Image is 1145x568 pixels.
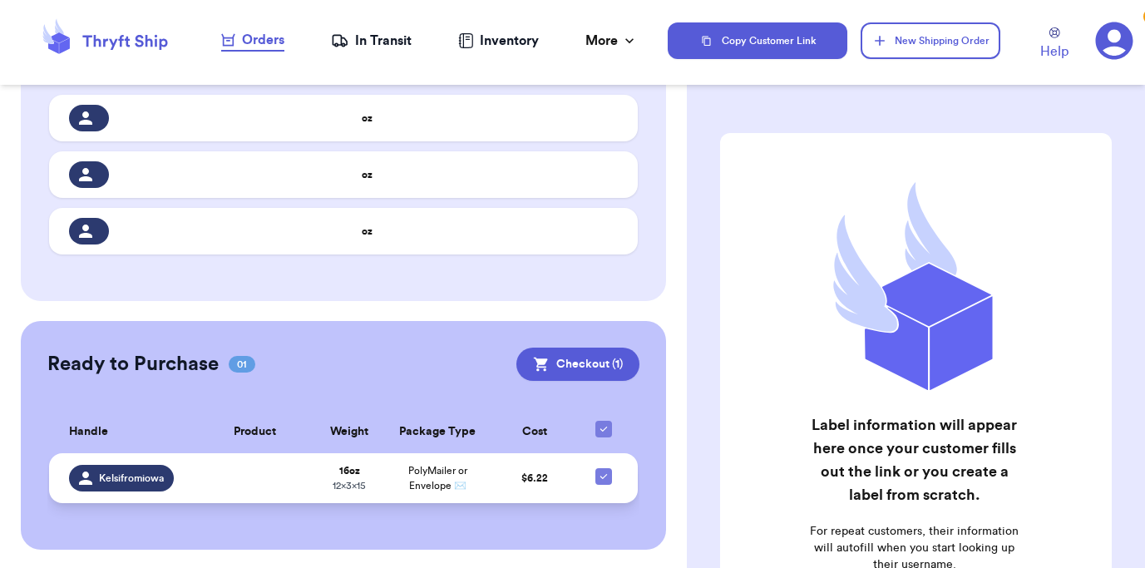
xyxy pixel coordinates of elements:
span: $ 6.22 [521,473,548,483]
th: Product [196,411,314,453]
strong: oz [362,170,373,180]
a: In Transit [331,31,412,51]
span: Help [1040,42,1069,62]
button: Checkout (1) [516,348,639,381]
a: Orders [221,30,284,52]
a: Inventory [458,31,539,51]
button: Copy Customer Link [668,22,847,59]
h2: Label information will appear here once your customer fills out the link or you create a label fr... [806,413,1023,506]
span: PolyMailer or Envelope ✉️ [408,466,467,491]
th: Handle [49,411,196,453]
th: Cost [491,411,579,453]
span: 01 [229,356,255,373]
strong: oz [362,113,373,123]
strong: oz [362,226,373,236]
th: Package Type [385,411,491,453]
button: New Shipping Order [861,22,1000,59]
span: 12 x 3 x 15 [333,481,366,491]
a: Help [1040,27,1069,62]
h2: Ready to Purchase [47,351,219,378]
div: Orders [221,30,284,50]
div: More [585,31,638,51]
span: Kelsifromiowa [99,472,164,485]
th: Weight [314,411,385,453]
strong: 16 oz [339,466,360,476]
a: 3 [1095,22,1133,60]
